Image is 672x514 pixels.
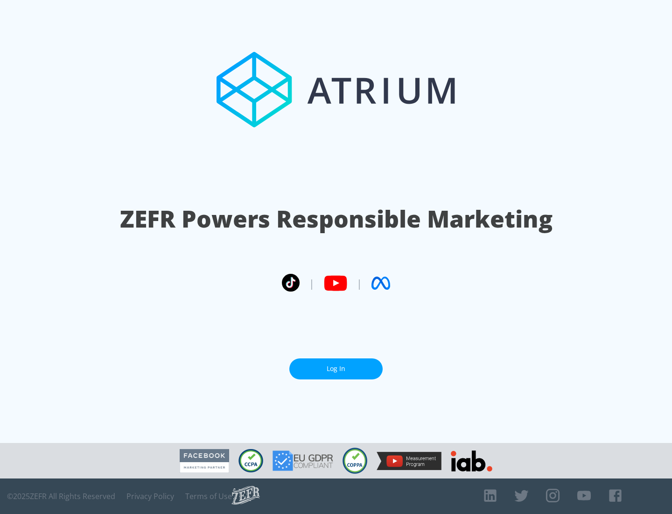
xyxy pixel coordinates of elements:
a: Log In [289,358,383,379]
img: COPPA Compliant [343,448,367,474]
h1: ZEFR Powers Responsible Marketing [120,203,553,235]
a: Terms of Use [185,492,232,501]
span: © 2025 ZEFR All Rights Reserved [7,492,115,501]
span: | [357,276,362,290]
span: | [309,276,315,290]
img: CCPA Compliant [238,449,263,472]
img: IAB [451,450,492,471]
img: Facebook Marketing Partner [180,449,229,473]
img: YouTube Measurement Program [377,452,441,470]
img: GDPR Compliant [273,450,333,471]
a: Privacy Policy [126,492,174,501]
